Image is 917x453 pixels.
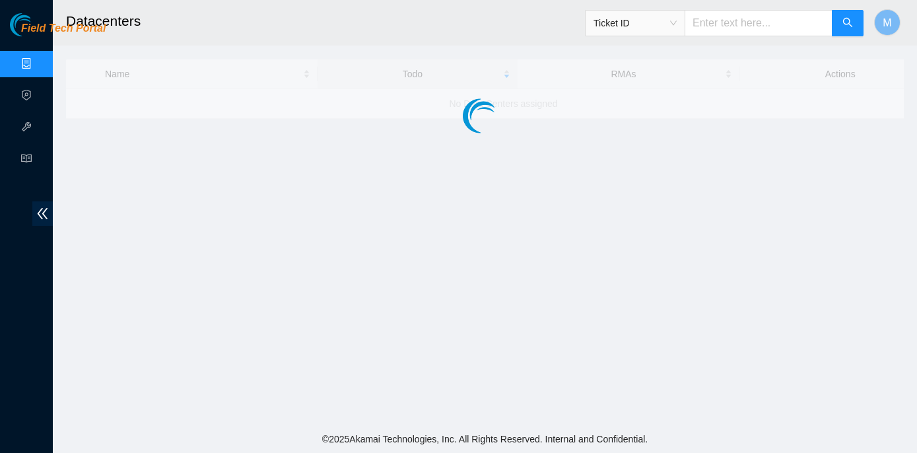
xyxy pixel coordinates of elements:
[842,17,853,30] span: search
[883,15,891,31] span: M
[10,24,106,41] a: Akamai TechnologiesField Tech Portal
[21,22,106,35] span: Field Tech Portal
[21,147,32,174] span: read
[594,13,677,33] span: Ticket ID
[685,10,832,36] input: Enter text here...
[32,201,53,226] span: double-left
[10,13,67,36] img: Akamai Technologies
[874,9,900,36] button: M
[832,10,864,36] button: search
[53,425,917,453] footer: © 2025 Akamai Technologies, Inc. All Rights Reserved. Internal and Confidential.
